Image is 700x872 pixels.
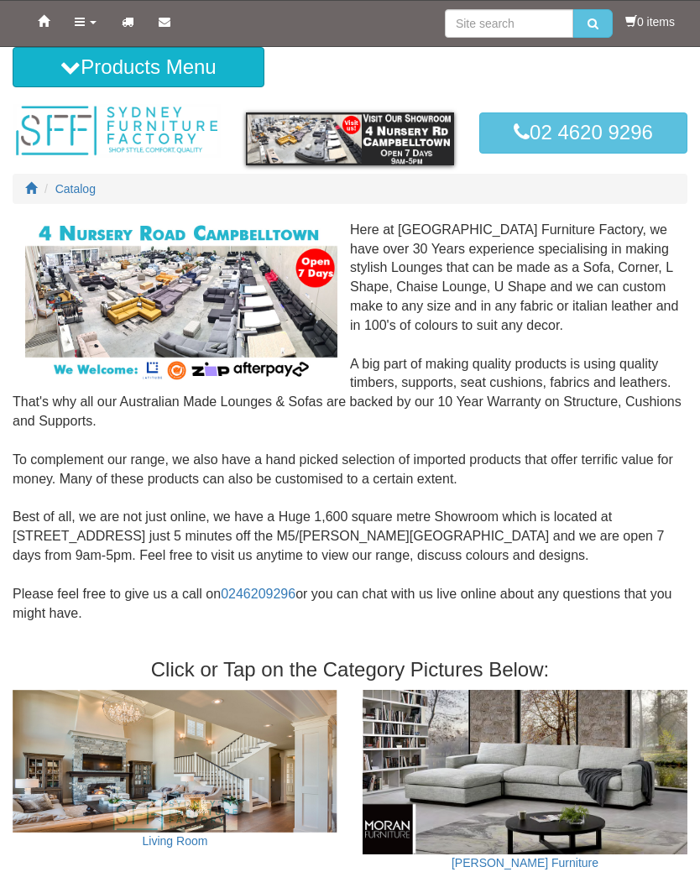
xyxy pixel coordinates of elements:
a: Living Room [143,834,208,848]
a: [PERSON_NAME] Furniture [452,856,598,869]
a: 02 4620 9296 [479,112,687,153]
img: Living Room [13,690,337,833]
h3: Click or Tap on the Category Pictures Below: [13,659,687,681]
a: Catalog [55,182,96,196]
img: Moran Furniture [363,690,687,854]
button: Products Menu [13,47,264,87]
a: 0246209296 [221,587,295,601]
li: 0 items [625,13,675,30]
img: Sydney Furniture Factory [13,104,221,158]
input: Site search [445,9,573,38]
div: Here at [GEOGRAPHIC_DATA] Furniture Factory, we have over 30 Years experience specialising in mak... [13,221,687,643]
img: Corner Modular Lounges [25,221,337,383]
img: showroom.gif [246,112,454,164]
